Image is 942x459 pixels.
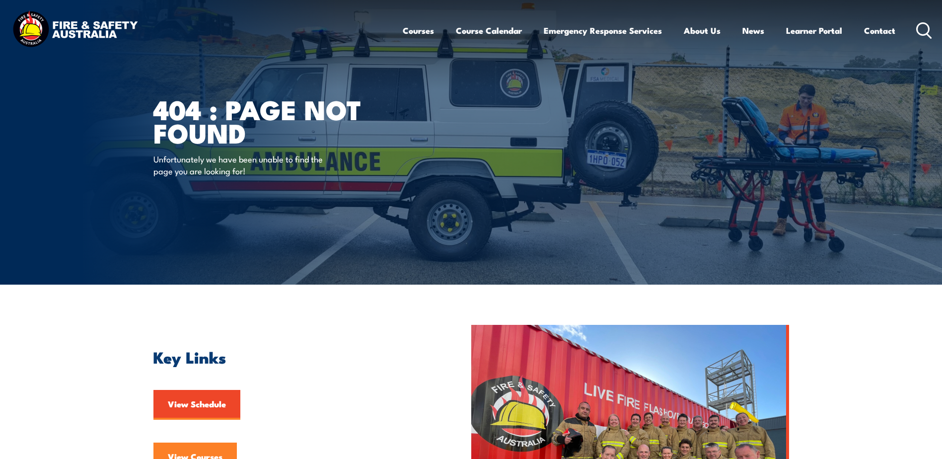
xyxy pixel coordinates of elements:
[153,350,426,364] h2: Key Links
[153,153,335,176] p: Unfortunately we have been unable to find the page you are looking for!
[742,17,764,44] a: News
[153,390,240,420] a: View Schedule
[403,17,434,44] a: Courses
[864,17,895,44] a: Contact
[153,97,399,144] h1: 404 : Page Not Found
[786,17,842,44] a: Learner Portal
[544,17,662,44] a: Emergency Response Services
[456,17,522,44] a: Course Calendar
[684,17,721,44] a: About Us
